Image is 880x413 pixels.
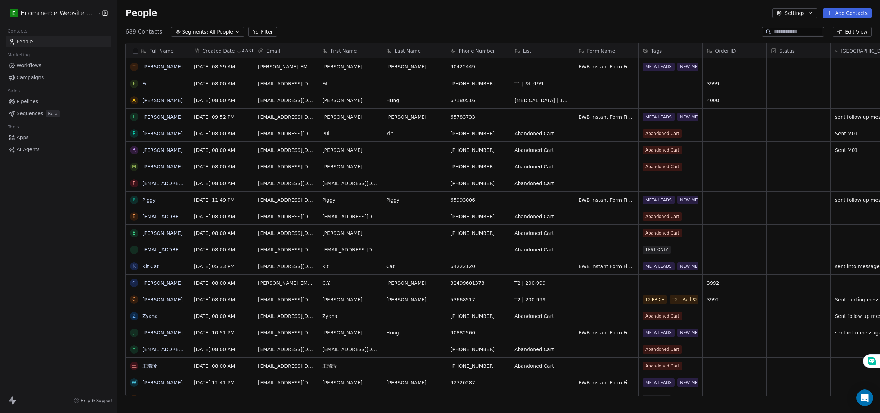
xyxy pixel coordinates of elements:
span: Workflows [17,62,42,69]
div: List [510,43,574,58]
a: [PERSON_NAME] [142,380,183,385]
span: Full Name [149,47,174,54]
span: [PERSON_NAME] [386,63,442,70]
span: Abandoned Cart [514,362,570,369]
span: [EMAIL_ADDRESS][DOMAIN_NAME] [258,346,314,353]
span: EWB Instant Form Final [579,63,634,70]
span: T2 – Paid $200–$999 [670,295,719,304]
div: Z [133,312,136,320]
span: November [322,396,378,403]
span: [DATE] 08:13 PM [194,396,249,403]
span: [DATE] 08:00 AM [194,163,249,170]
span: [EMAIL_ADDRESS][DOMAIN_NAME] [258,213,314,220]
div: Form Name [574,43,638,58]
span: Piggy [322,196,378,203]
div: Created DateAWST [190,43,254,58]
div: p [133,180,135,187]
span: T2 | 200-999 [514,296,570,303]
span: EWB Instant Form Final [579,379,634,386]
span: META LEADS [643,63,675,71]
a: [PERSON_NAME] [142,280,183,286]
a: Piggy [142,197,156,203]
span: Abandoned Cart [643,146,682,154]
span: Hong [386,329,442,336]
span: All People [210,28,233,36]
a: Workflows [6,60,111,71]
span: [EMAIL_ADDRESS][DOMAIN_NAME] [258,329,314,336]
span: [DATE] 11:49 PM [194,196,249,203]
div: Full Name [126,43,190,58]
span: NEW META ADS LEADS [677,196,730,204]
span: Beta [46,110,60,117]
span: [DATE] 08:00 AM [194,180,249,187]
span: [EMAIL_ADDRESS][DOMAIN_NAME] [258,396,314,403]
span: Segments: [182,28,208,36]
span: [EMAIL_ADDRESS][DOMAIN_NAME] [258,147,314,154]
span: [EMAIL_ADDRESS][DOMAIN_NAME] [258,163,314,170]
div: M [132,163,136,170]
span: Status [779,47,795,54]
span: Zyana [322,313,378,320]
span: 3992 [707,279,762,286]
span: [EMAIL_ADDRESS][DOMAIN_NAME] [258,313,314,320]
span: [PERSON_NAME] [322,296,378,303]
span: [DATE] 09:52 PM [194,113,249,120]
span: People [17,38,33,45]
a: [PERSON_NAME] [142,64,183,70]
span: [PERSON_NAME] [322,329,378,336]
div: Last Name [382,43,446,58]
span: Cat [386,263,442,270]
span: NEW META ADS LEADS [677,262,730,270]
div: Status [767,43,830,58]
a: [PERSON_NAME] [142,297,183,302]
span: [EMAIL_ADDRESS][DOMAIN_NAME] [258,113,314,120]
div: F [133,80,135,87]
div: C [132,296,136,303]
span: T2 PRICE [643,295,667,304]
span: [EMAIL_ADDRESS][DOMAIN_NAME] [258,362,314,369]
span: Abandoned Cart [643,229,682,237]
span: Help & Support [81,398,113,403]
span: Apps [17,134,29,141]
div: W [132,379,137,386]
span: Fit [322,80,378,87]
span: [DATE] 08:00 AM [194,130,249,137]
span: Abandoned Cart [643,163,682,171]
div: Order ID [703,43,766,58]
span: [DATE] 08:00 AM [194,80,249,87]
button: Add Contacts [823,8,872,18]
a: [PERSON_NAME] [142,147,183,153]
a: [EMAIL_ADDRESS][DOMAIN_NAME] [142,181,227,186]
span: Sequences [17,110,43,117]
span: [EMAIL_ADDRESS][DOMAIN_NAME] [258,263,314,270]
span: [PHONE_NUMBER] [450,147,506,154]
span: Abandoned Cart [643,129,682,138]
span: AWST [242,48,254,54]
button: EEcommerce Website Builder [8,7,93,19]
span: People [125,8,157,18]
span: Abandoned Cart [514,163,570,170]
span: [DATE] 05:33 PM [194,263,249,270]
span: Abandoned Cart [643,345,682,354]
span: [EMAIL_ADDRESS][DOMAIN_NAME] [258,379,314,386]
span: [PERSON_NAME][EMAIL_ADDRESS][PERSON_NAME][DOMAIN_NAME] [258,279,314,286]
span: Kit [322,263,378,270]
span: Abandoned Cart [514,313,570,320]
span: 王瑞珍 [322,362,378,369]
span: [EMAIL_ADDRESS][DOMAIN_NAME] [258,230,314,237]
a: [PERSON_NAME] [142,230,183,236]
span: 90422449 [450,63,506,70]
span: [DATE] 10:51 PM [194,329,249,336]
span: [EMAIL_ADDRESS][DOMAIN_NAME] [258,130,314,137]
span: [PHONE_NUMBER] [450,80,506,87]
span: META LEADS [643,196,675,204]
span: [PERSON_NAME] [322,63,378,70]
a: [PERSON_NAME] [142,164,183,169]
span: Campaigns [17,74,44,81]
span: 689 Contacts [125,28,162,36]
span: [EMAIL_ADDRESS][DOMAIN_NAME] [322,346,378,353]
span: Abandoned Cart [643,362,682,370]
span: EWB Instant Form Final [579,329,634,336]
a: 王瑞珍 [142,363,157,369]
div: Phone Number [446,43,510,58]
